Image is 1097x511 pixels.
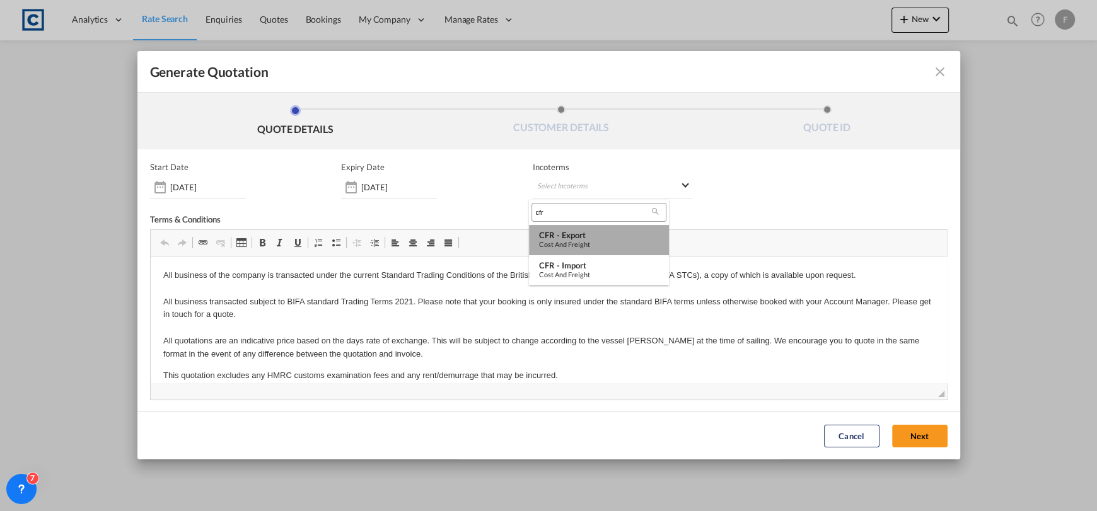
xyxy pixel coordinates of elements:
[13,13,784,147] body: Rich Text Editor, editor2
[539,230,659,240] div: CFR - export
[539,260,659,270] div: CFR - import
[13,113,784,126] p: This quotation excludes any HMRC customs examination fees and any rent/demurrage that may be incu...
[539,270,659,278] div: Cost and Freight
[651,207,660,216] md-icon: icon-magnify
[13,13,784,105] p: All business of the company is transacted under the current Standard Trading Conditions of the Br...
[539,240,659,248] div: Cost and Freight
